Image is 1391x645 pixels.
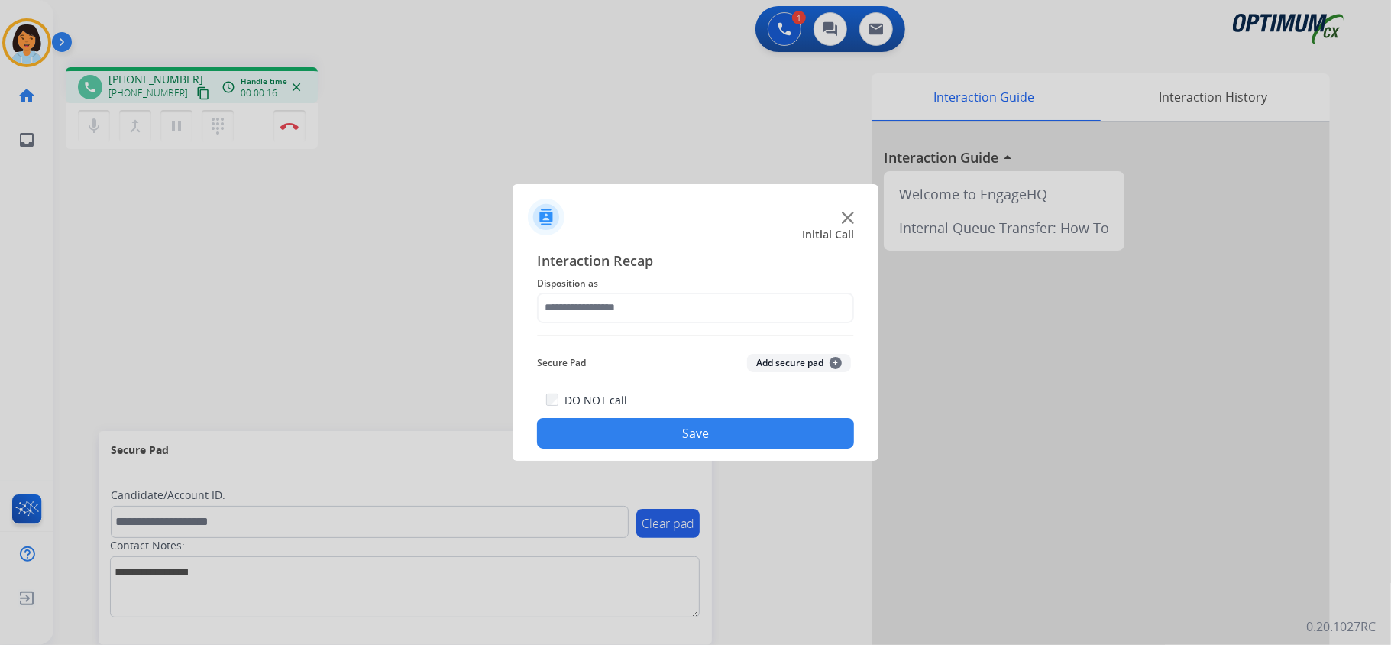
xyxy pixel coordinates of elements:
[537,335,854,336] img: contact-recap-line.svg
[564,393,627,408] label: DO NOT call
[802,227,854,242] span: Initial Call
[528,199,564,235] img: contactIcon
[537,250,854,274] span: Interaction Recap
[830,357,842,369] span: +
[537,274,854,293] span: Disposition as
[1306,617,1376,636] p: 0.20.1027RC
[537,354,586,372] span: Secure Pad
[747,354,851,372] button: Add secure pad+
[537,418,854,449] button: Save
